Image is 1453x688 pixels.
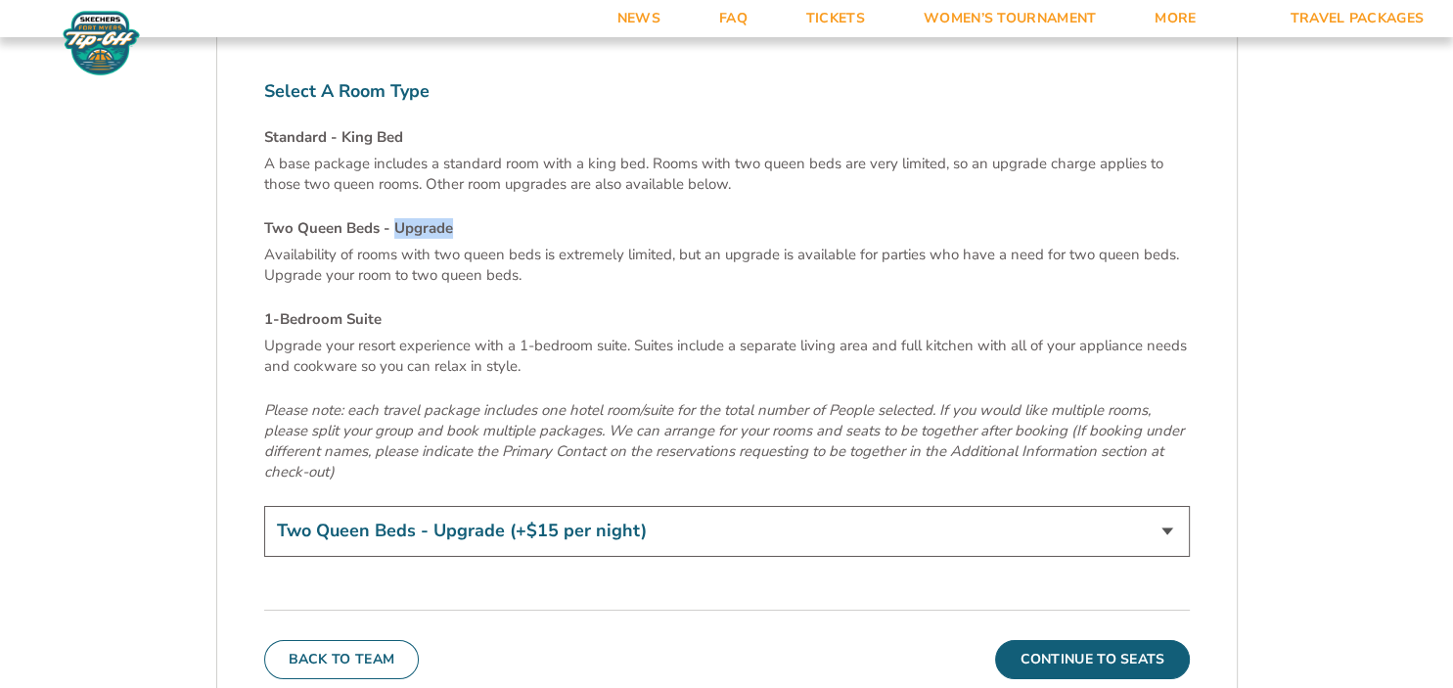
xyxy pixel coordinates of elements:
[995,640,1189,679] button: Continue To Seats
[264,245,1190,286] p: Availability of rooms with two queen beds is extremely limited, but an upgrade is available for p...
[264,218,1190,239] h4: Two Queen Beds - Upgrade
[264,127,1190,148] h4: Standard - King Bed
[264,640,420,679] button: Back To Team
[59,10,144,76] img: Fort Myers Tip-Off
[264,309,1190,330] h4: 1-Bedroom Suite
[264,400,1184,482] em: Please note: each travel package includes one hotel room/suite for the total number of People sel...
[264,154,1190,195] p: A base package includes a standard room with a king bed. Rooms with two queen beds are very limit...
[264,79,1190,104] label: Select A Room Type
[264,336,1190,377] p: Upgrade your resort experience with a 1-bedroom suite. Suites include a separate living area and ...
